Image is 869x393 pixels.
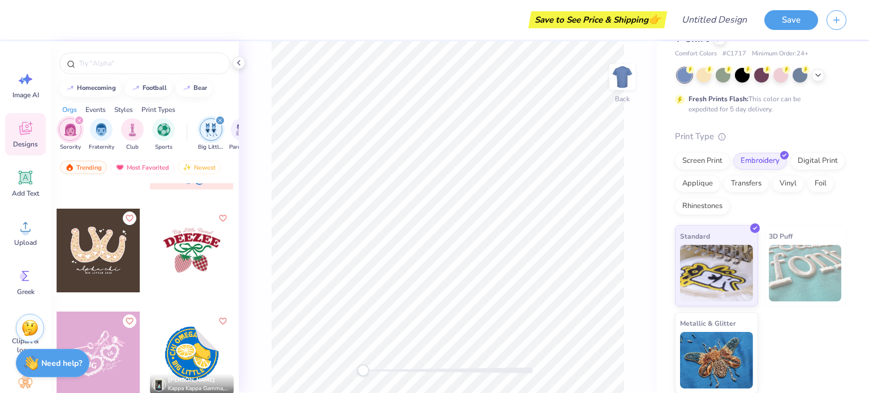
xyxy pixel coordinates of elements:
img: trend_line.gif [131,85,140,92]
span: Upload [14,238,37,247]
div: Styles [114,105,133,115]
img: newest.gif [183,163,192,171]
div: Most Favorited [110,161,174,174]
div: Trending [60,161,107,174]
div: Vinyl [772,175,804,192]
div: filter for Sorority [59,118,81,152]
span: Clipart & logos [7,336,44,355]
span: Comfort Colors [675,49,717,59]
strong: Need help? [41,358,82,369]
img: Fraternity Image [95,123,107,136]
div: This color can be expedited for 5 day delivery. [689,94,828,114]
div: Applique [675,175,720,192]
img: 3D Puff [769,245,842,301]
img: most_fav.gif [115,163,124,171]
span: Club [126,143,139,152]
button: filter button [121,118,144,152]
div: Rhinestones [675,198,730,215]
div: Save to See Price & Shipping [531,11,664,28]
span: # C1717 [722,49,746,59]
span: Greek [17,287,35,296]
img: Back [611,66,634,88]
div: filter for Parent's Weekend [229,118,255,152]
img: trend_line.gif [66,85,75,92]
button: filter button [152,118,175,152]
button: Save [764,10,818,30]
div: Orgs [62,105,77,115]
div: Foil [807,175,834,192]
span: Sorority [60,143,81,152]
img: trending.gif [65,163,74,171]
div: Print Types [141,105,175,115]
div: filter for Big Little Reveal [198,118,224,152]
span: Big Little Reveal [198,143,224,152]
div: football [143,85,167,91]
span: Fraternity [89,143,114,152]
div: filter for Club [121,118,144,152]
button: filter button [89,118,114,152]
span: Sports [155,143,173,152]
div: Screen Print [675,153,730,170]
span: Designs [13,140,38,149]
img: Metallic & Glitter [680,332,753,388]
div: bear [193,85,207,91]
div: filter for Fraternity [89,118,114,152]
span: Image AI [12,90,39,100]
div: Digital Print [790,153,845,170]
div: Transfers [724,175,769,192]
span: Metallic & Glitter [680,317,736,329]
button: bear [176,80,212,97]
input: Untitled Design [673,8,756,31]
button: filter button [229,118,255,152]
input: Try "Alpha" [78,58,223,69]
div: homecoming [77,85,116,91]
span: Minimum Order: 24 + [752,49,808,59]
span: 3D Puff [769,230,793,242]
img: Parent's Weekend Image [236,123,249,136]
div: Newest [178,161,221,174]
span: Standard [680,230,710,242]
button: homecoming [59,80,121,97]
div: Events [85,105,106,115]
div: filter for Sports [152,118,175,152]
div: Embroidery [733,153,787,170]
div: Accessibility label [358,365,369,376]
button: filter button [59,118,81,152]
img: Big Little Reveal Image [205,123,217,136]
img: Standard [680,245,753,301]
img: Sports Image [157,123,170,136]
button: football [125,80,172,97]
div: Print Type [675,130,846,143]
img: trend_line.gif [182,85,191,92]
div: Back [615,94,630,104]
span: 👉 [648,12,661,26]
img: Club Image [126,123,139,136]
span: Add Text [12,189,39,198]
button: filter button [198,118,224,152]
strong: Fresh Prints Flash: [689,94,748,103]
img: Sorority Image [64,123,77,136]
span: Parent's Weekend [229,143,255,152]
